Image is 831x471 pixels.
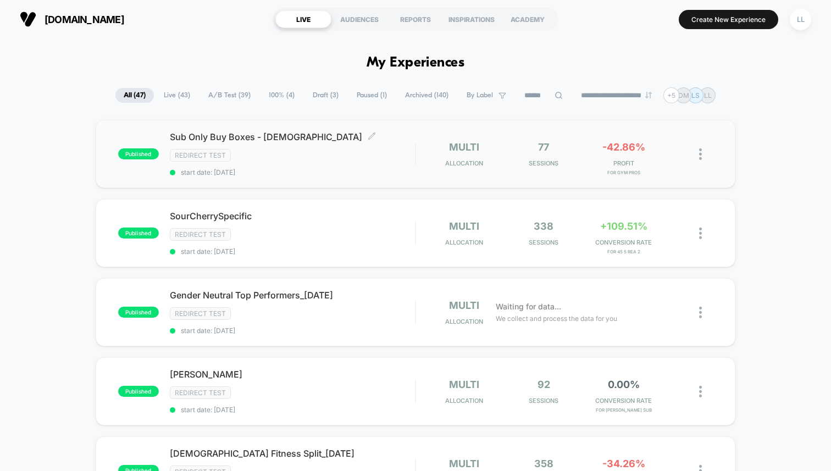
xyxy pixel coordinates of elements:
span: [PERSON_NAME] [170,369,415,380]
img: end [645,92,652,98]
span: Sessions [507,397,581,404]
span: for 45 5 Rea 2 [586,249,661,254]
span: Sessions [507,239,581,246]
span: Redirect Test [170,149,231,162]
span: published [118,386,159,397]
p: DM [678,91,689,99]
span: -34.26% [602,458,645,469]
span: Sessions [507,159,581,167]
p: LS [691,91,700,99]
span: Redirect Test [170,228,231,241]
span: [DEMOGRAPHIC_DATA] Fitness Split_[DATE] [170,448,415,459]
span: Paused ( 1 ) [348,88,395,103]
button: Create New Experience [679,10,778,29]
span: All ( 47 ) [115,88,154,103]
span: start date: [DATE] [170,326,415,335]
span: [DOMAIN_NAME] [45,14,124,25]
span: Allocation [445,397,483,404]
button: LL [786,8,815,31]
span: Sub Only Buy Boxes - [DEMOGRAPHIC_DATA] [170,131,415,142]
button: [DOMAIN_NAME] [16,10,128,28]
span: start date: [DATE] [170,406,415,414]
div: + 5 [663,87,679,103]
span: multi [449,379,479,390]
span: CONVERSION RATE [586,239,661,246]
span: Allocation [445,318,483,325]
span: Allocation [445,159,483,167]
span: start date: [DATE] [170,168,415,176]
span: PROFIT [586,159,661,167]
span: A/B Test ( 39 ) [200,88,259,103]
div: ACADEMY [500,10,556,28]
span: multi [449,458,479,469]
img: Visually logo [20,11,36,27]
img: close [699,148,702,160]
span: Draft ( 3 ) [304,88,347,103]
span: 358 [534,458,553,469]
h1: My Experiences [367,55,465,71]
span: Gender Neutral Top Performers_[DATE] [170,290,415,301]
img: close [699,386,702,397]
span: 338 [534,220,553,232]
span: 92 [538,379,550,390]
span: published [118,228,159,239]
span: Live ( 43 ) [156,88,198,103]
div: LIVE [275,10,331,28]
span: for Gym Pros [586,170,661,175]
img: close [699,228,702,239]
span: published [118,148,159,159]
span: +109.51% [600,220,647,232]
span: published [118,307,159,318]
div: LL [790,9,811,30]
span: 0.00% [608,379,640,390]
span: multi [449,141,479,153]
span: start date: [DATE] [170,247,415,256]
div: INSPIRATIONS [444,10,500,28]
span: 77 [538,141,549,153]
div: REPORTS [387,10,444,28]
p: LL [704,91,712,99]
span: multi [449,300,479,311]
span: multi [449,220,479,232]
span: -42.86% [602,141,645,153]
div: AUDIENCES [331,10,387,28]
span: Waiting for data... [496,301,561,313]
span: We collect and process the data for you [496,313,617,324]
span: Redirect Test [170,386,231,399]
span: Redirect Test [170,307,231,320]
span: CONVERSION RATE [586,397,661,404]
img: close [699,307,702,318]
span: By Label [467,91,493,99]
span: Allocation [445,239,483,246]
span: for [PERSON_NAME] Sub [586,407,661,413]
span: Archived ( 140 ) [397,88,457,103]
span: 100% ( 4 ) [261,88,303,103]
span: SourCherrySpecific [170,210,415,221]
